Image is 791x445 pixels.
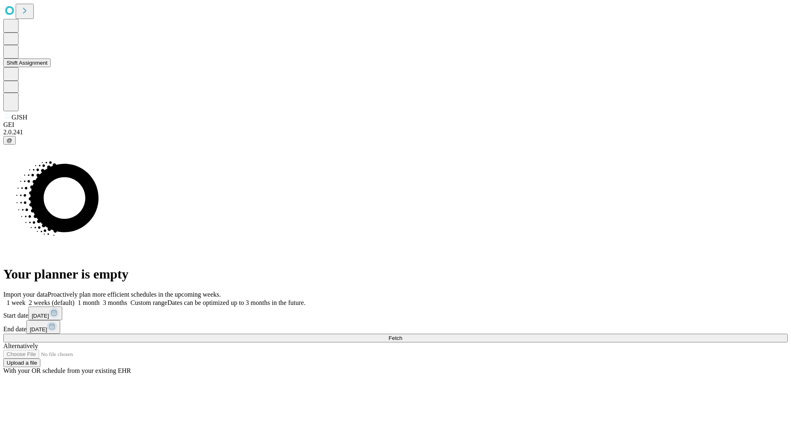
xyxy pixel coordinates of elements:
[3,59,51,67] button: Shift Assignment
[48,291,221,298] span: Proactively plan more efficient schedules in the upcoming weeks.
[12,114,27,121] span: GJSH
[3,342,38,349] span: Alternatively
[103,299,127,306] span: 3 months
[29,299,75,306] span: 2 weeks (default)
[7,137,12,143] span: @
[28,307,62,320] button: [DATE]
[3,334,788,342] button: Fetch
[7,299,26,306] span: 1 week
[131,299,167,306] span: Custom range
[388,335,402,341] span: Fetch
[3,291,48,298] span: Import your data
[167,299,305,306] span: Dates can be optimized up to 3 months in the future.
[3,367,131,374] span: With your OR schedule from your existing EHR
[3,307,788,320] div: Start date
[3,320,788,334] div: End date
[26,320,60,334] button: [DATE]
[3,121,788,129] div: GEI
[32,313,49,319] span: [DATE]
[3,129,788,136] div: 2.0.241
[3,267,788,282] h1: Your planner is empty
[3,358,40,367] button: Upload a file
[30,326,47,333] span: [DATE]
[3,136,16,145] button: @
[78,299,100,306] span: 1 month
